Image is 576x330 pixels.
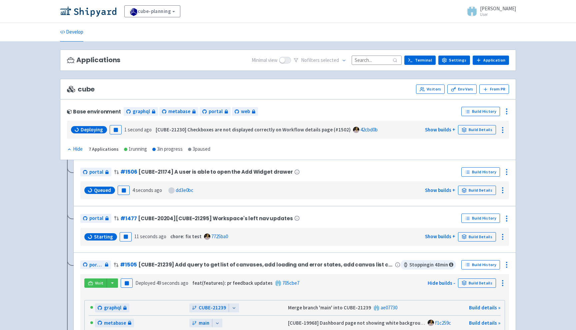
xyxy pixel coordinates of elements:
[458,125,496,134] a: Build Details
[67,109,121,114] div: Base environment
[89,215,103,222] span: portal
[134,233,166,240] time: 11 seconds ago
[282,280,299,286] a: 705cbe7
[458,278,496,288] a: Build Details
[188,145,210,153] div: 3 paused
[120,215,137,222] a: #1477
[189,303,229,312] a: CUBE-21239
[89,145,119,153] div: 7 Applications
[138,216,293,221] span: [CUBE-20204][CUBE-21295] Workspace's left nav updates
[425,126,455,133] a: Show builds +
[428,280,455,286] a: Hide builds -
[135,280,188,286] span: Deployed
[425,187,455,193] a: Show builds +
[89,261,103,269] span: portal
[425,233,455,240] a: Show builds +
[118,186,130,195] button: Pause
[156,280,188,286] time: 49 seconds ago
[81,126,103,133] span: Deploying
[94,234,113,240] span: Starting
[189,319,212,328] a: main
[381,304,397,311] a: ae07730
[463,6,516,17] a: [PERSON_NAME] User
[95,280,104,286] span: Visit
[480,5,516,12] span: [PERSON_NAME]
[168,108,190,115] span: metabase
[458,232,496,242] a: Build Details
[80,260,111,269] a: portal
[352,56,402,65] input: Search...
[110,125,122,134] button: Pause
[288,304,371,311] strong: Merge branch 'main' into CUBE-21239
[60,23,83,42] a: Develop
[67,56,120,64] h3: Applications
[404,56,436,65] a: Terminal
[458,186,496,195] a: Build Details
[461,167,500,177] a: Build History
[67,85,95,93] span: cube
[232,107,258,116] a: web
[152,145,183,153] div: 3 in progress
[480,12,516,17] small: User
[138,169,293,175] span: [CUBE-21174] A user is able to open the Add Widget drawer
[133,108,150,115] span: graphql
[469,320,500,326] a: Build details »
[138,262,394,267] span: [CUBE-21239] Add query to get list of canvases, add loading and error states, add canvas list card
[124,107,158,116] a: graphql
[67,145,83,153] button: Hide
[159,107,198,116] a: metabase
[95,303,129,312] a: graphql
[321,57,339,63] span: selected
[121,278,133,288] button: Pause
[104,319,126,327] span: metabase
[438,56,470,65] a: Settings
[199,319,209,327] span: main
[479,84,509,94] button: From PR
[447,84,477,94] a: Env Vars
[89,168,103,176] span: portal
[461,260,500,269] a: Build History
[124,145,147,153] div: 1 running
[473,56,509,65] a: Application
[461,107,500,116] a: Build History
[469,304,500,311] a: Build details »
[288,320,439,326] strong: [CUBE-19968] Dashboard page not showing white background (#83)
[435,320,451,326] a: f1c259c
[170,233,202,240] strong: chore: fix test
[124,5,180,17] a: cube-planning
[104,304,121,312] span: graphql
[80,168,111,177] a: portal
[95,319,134,328] a: metabase
[94,187,111,194] span: Queued
[120,168,137,175] a: #1506
[132,187,162,193] time: 4 seconds ago
[124,126,152,133] time: 1 second ago
[199,304,226,312] span: CUBE-21239
[400,260,456,269] span: Stopping in 48 min
[209,108,223,115] span: portal
[200,107,231,116] a: portal
[176,187,193,193] a: dd3e0bc
[211,233,228,240] a: 7725ba0
[120,261,137,268] a: #1505
[120,232,132,242] button: Pause
[461,214,500,223] a: Build History
[416,84,445,94] a: Visitors
[241,108,250,115] span: web
[252,57,278,64] span: Minimal view
[60,6,116,17] img: Shipyard logo
[360,126,378,133] a: 42cbd0b
[84,278,107,288] a: Visit
[192,280,273,286] strong: feat(features): pr feedback updates
[80,214,111,223] a: portal
[301,57,339,64] span: No filter s
[156,126,351,133] strong: [CUBE-21230] Checkboxes are not displayed correctly on Workflow details page (#1502)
